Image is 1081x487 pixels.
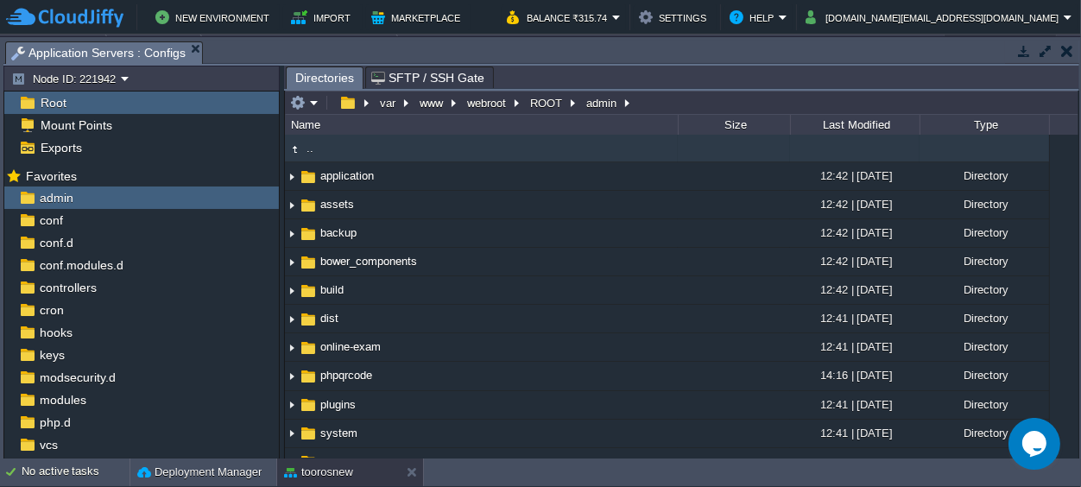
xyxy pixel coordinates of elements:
span: controllers [36,280,99,295]
div: 12:42 | [DATE] [790,276,920,303]
img: AMDAwAAAACH5BAEAAAAALAAAAAABAAEAAAICRAEAOw== [285,334,299,361]
span: modsecurity.d [36,370,118,385]
img: AMDAwAAAACH5BAEAAAAALAAAAAABAAEAAAICRAEAOw== [299,281,318,300]
span: Favorites [22,168,79,184]
div: Directory [920,219,1049,246]
input: Click to enter the path [285,91,1078,115]
a: Exports [37,140,85,155]
button: Env Groups [6,35,92,59]
a: plugins [318,397,358,412]
span: Directories [295,67,354,89]
span: .. [304,141,316,155]
a: application [318,168,376,183]
a: modules [36,392,89,408]
button: Balance ₹315.74 [507,7,612,28]
div: 12:41 | [DATE] [790,305,920,332]
div: Name [287,115,678,135]
a: cron [36,302,66,318]
div: Last Modified [792,115,920,135]
img: CloudJiffy [6,7,123,28]
a: uploads [318,454,362,469]
a: conf.modules.d [36,257,126,273]
div: 12:42 | [DATE] [790,191,920,218]
img: AMDAwAAAACH5BAEAAAAALAAAAAABAAEAAAICRAEAOw== [299,310,318,329]
img: AMDAwAAAACH5BAEAAAAALAAAAAABAAEAAAICRAEAOw== [299,452,318,471]
div: 12:41 | [DATE] [790,333,920,360]
div: 12:41 | [DATE] [790,420,920,446]
button: toorosnew [284,464,353,481]
div: 14:16 | [DATE] [790,362,920,389]
a: vcs [36,437,60,452]
div: Directory [920,191,1049,218]
span: phpqrcode [318,368,375,383]
img: AMDAwAAAACH5BAEAAAAALAAAAAABAAEAAAICRAEAOw== [285,249,299,275]
button: Region [125,35,186,59]
a: Mount Points [37,117,115,133]
a: php.d [36,414,73,430]
div: Directory [920,333,1049,360]
button: Deployment Manager [137,464,262,481]
img: AMDAwAAAACH5BAEAAAAALAAAAAABAAEAAAICRAEAOw== [299,338,318,357]
a: hooks [36,325,75,340]
a: dist [318,311,341,326]
div: Directory [920,391,1049,418]
img: AMDAwAAAACH5BAEAAAAALAAAAAABAAEAAAICRAEAOw== [285,192,299,218]
a: build [318,282,346,297]
div: Directory [920,420,1049,446]
div: 12:41 | [DATE] [790,391,920,418]
img: AMDAwAAAACH5BAEAAAAALAAAAAABAAEAAAICRAEAOw== [299,367,318,386]
a: bower_components [318,254,420,269]
a: online-exam [318,339,383,354]
span: backup [318,225,359,240]
div: 16:23 | [DATE] [790,448,920,475]
img: AMDAwAAAACH5BAEAAAAALAAAAAABAAEAAAICRAEAOw== [299,424,318,443]
a: Favorites [22,169,79,183]
div: Directory [920,248,1049,275]
a: conf [36,212,66,228]
a: admin [36,190,76,206]
img: AMDAwAAAACH5BAEAAAAALAAAAAABAAEAAAICRAEAOw== [285,306,299,332]
img: AMDAwAAAACH5BAEAAAAALAAAAAABAAEAAAICRAEAOw== [285,277,299,304]
img: AMDAwAAAACH5BAEAAAAALAAAAAABAAEAAAICRAEAOw== [285,163,299,190]
div: Size [680,115,790,135]
button: IN West1 ([DOMAIN_NAME]) [220,35,382,59]
button: New Environment [155,7,275,28]
div: Directory [920,362,1049,389]
div: 12:42 | [DATE] [790,248,920,275]
img: AMDAwAAAACH5BAEAAAAALAAAAAABAAEAAAICRAEAOw== [299,395,318,414]
img: AMDAwAAAACH5BAEAAAAALAAAAAABAAEAAAICRAEAOw== [285,392,299,419]
div: Directory [920,448,1049,475]
button: Import [291,7,356,28]
img: AMDAwAAAACH5BAEAAAAALAAAAAABAAEAAAICRAEAOw== [285,449,299,476]
div: Directory [920,162,1049,189]
img: AMDAwAAAACH5BAEAAAAALAAAAAABAAEAAAICRAEAOw== [285,220,299,247]
iframe: chat widget [1008,418,1064,470]
a: keys [36,347,67,363]
div: Directory [920,305,1049,332]
span: Application Servers : Configs [11,42,186,64]
div: Type [921,115,1049,135]
a: Root [37,95,69,111]
img: AMDAwAAAACH5BAEAAAAALAAAAAABAAEAAAICRAEAOw== [299,225,318,244]
img: AMDAwAAAACH5BAEAAAAALAAAAAABAAEAAAICRAEAOw== [299,253,318,272]
div: 12:42 | [DATE] [790,219,920,246]
a: system [318,426,360,440]
img: AMDAwAAAACH5BAEAAAAALAAAAAABAAEAAAICRAEAOw== [285,140,304,159]
button: Marketplace [371,7,465,28]
a: assets [318,197,357,212]
button: Help [730,7,779,28]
